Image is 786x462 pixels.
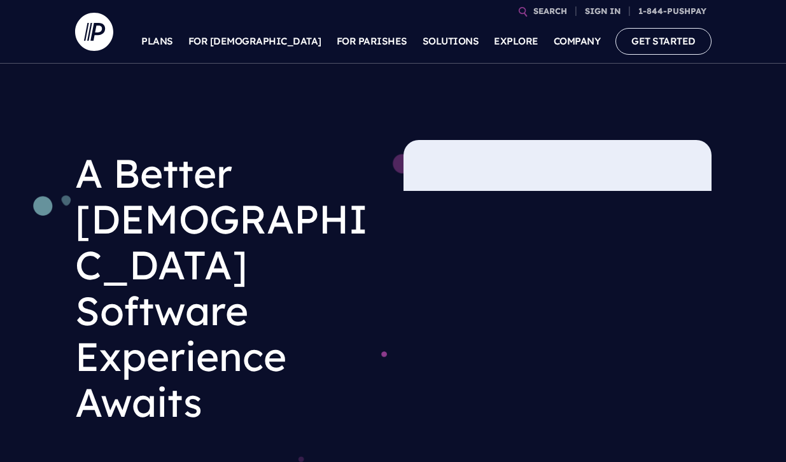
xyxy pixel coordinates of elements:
[141,19,173,64] a: PLANS
[188,19,321,64] a: FOR [DEMOGRAPHIC_DATA]
[494,19,538,64] a: EXPLORE
[75,140,383,435] h1: A Better [DEMOGRAPHIC_DATA] Software Experience Awaits
[337,19,407,64] a: FOR PARISHES
[615,28,712,54] a: GET STARTED
[423,19,479,64] a: SOLUTIONS
[554,19,601,64] a: COMPANY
